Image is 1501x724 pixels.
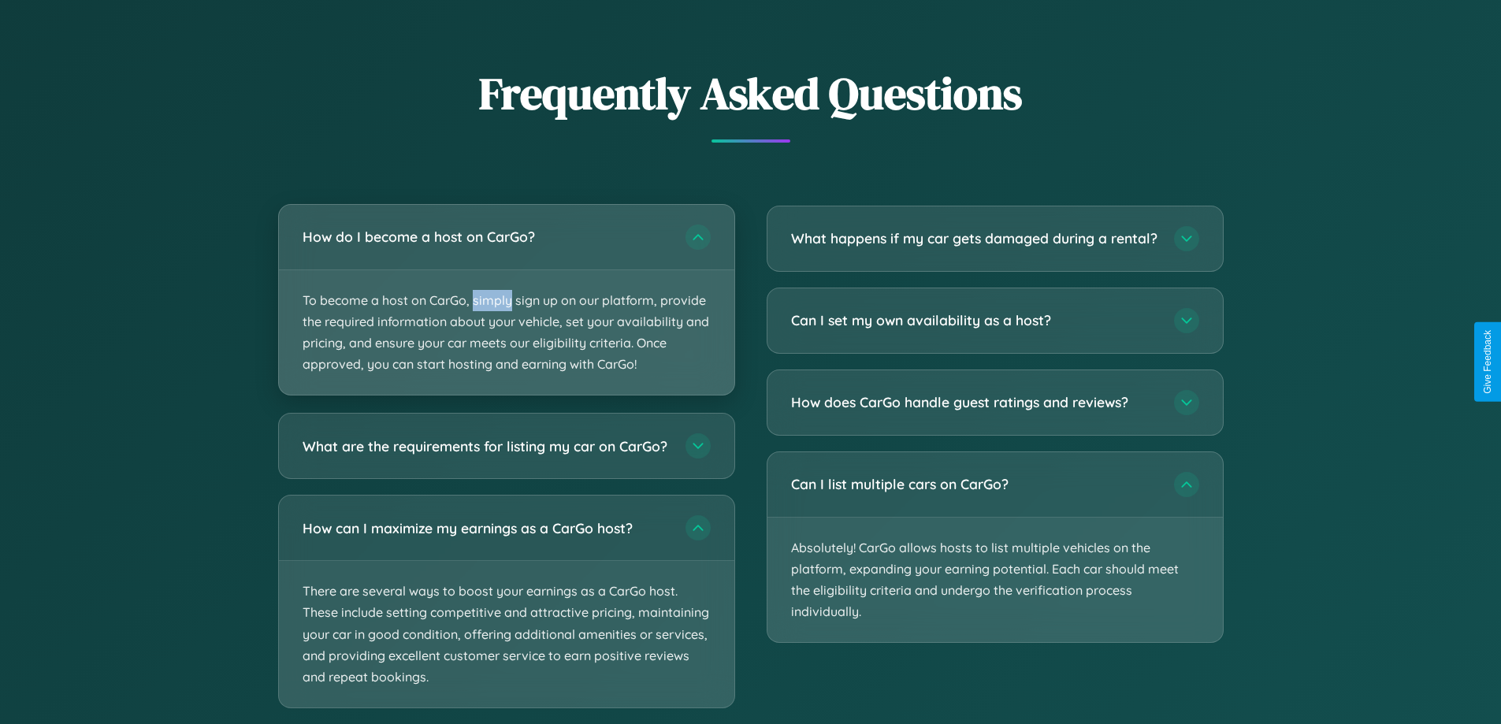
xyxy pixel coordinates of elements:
[791,228,1158,248] h3: What happens if my car gets damaged during a rental?
[278,63,1224,124] h2: Frequently Asked Questions
[1482,330,1493,394] div: Give Feedback
[303,436,670,456] h3: What are the requirements for listing my car on CarGo?
[279,270,734,395] p: To become a host on CarGo, simply sign up on our platform, provide the required information about...
[303,518,670,538] h3: How can I maximize my earnings as a CarGo host?
[791,310,1158,330] h3: Can I set my own availability as a host?
[279,561,734,707] p: There are several ways to boost your earnings as a CarGo host. These include setting competitive ...
[767,518,1223,643] p: Absolutely! CarGo allows hosts to list multiple vehicles on the platform, expanding your earning ...
[791,474,1158,494] h3: Can I list multiple cars on CarGo?
[303,227,670,247] h3: How do I become a host on CarGo?
[791,392,1158,412] h3: How does CarGo handle guest ratings and reviews?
